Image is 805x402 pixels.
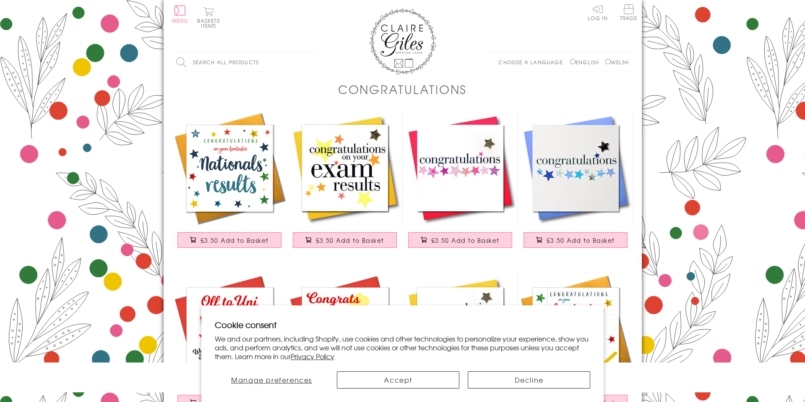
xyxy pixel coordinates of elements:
[215,334,591,360] p: We and our partners, including Shopify, use cookies and other technologies to personalize your ex...
[293,232,397,248] button: £3.50 Add to Basket
[338,81,467,98] h1: Congratulations
[287,273,403,389] img: New Job Congratulations Card, 9-5 Dolly, Embellished with colourful pompoms
[431,236,500,244] span: £3.50 Add to Basket
[172,5,188,23] button: Menu
[518,110,633,226] img: Congratulations Card, Blue Stars, Embellished with a padded star
[316,236,384,244] span: £3.50 Add to Basket
[197,7,220,28] button: Basket0 items
[403,110,518,256] a: Congratulations Card, Pink Stars, Embellished with a padded star £3.50 Add to Basket
[172,53,319,72] input: Search all products
[177,232,281,248] button: £3.50 Add to Basket
[620,4,638,21] span: Trade
[201,17,220,29] span: 0 items
[310,53,319,72] input: Search
[570,58,603,66] label: English
[172,17,188,24] span: Menu
[403,110,518,226] img: Congratulations Card, Pink Stars, Embellished with a padded star
[231,375,312,385] span: Manage preferences
[369,8,436,75] img: Claire Giles Greetings Cards
[547,236,615,244] span: £3.50 Add to Basket
[291,351,334,361] a: Privacy Policy
[620,4,638,22] a: Trade
[518,273,633,389] img: Exam Congratulations Card, Star, fantastic results, Embellished with pompoms
[215,319,591,331] h2: Cookie consent
[172,273,287,389] img: Congratulations and Good Luck Card, Off to Uni, Embellished with pompoms
[605,58,629,66] label: Welsh
[172,110,287,256] a: Congratulations National Exam Results Card, Star, Embellished with pompoms £3.50 Add to Basket
[524,232,628,248] button: £3.50 Add to Basket
[172,110,287,226] img: Congratulations National Exam Results Card, Star, Embellished with pompoms
[588,4,608,21] a: Log In
[605,59,611,64] input: Welsh
[287,110,403,256] a: Congratulations Card, exam results, Embellished with a padded star £3.50 Add to Basket
[498,58,568,66] p: Choose a language:
[408,232,512,248] button: £3.50 Add to Basket
[403,273,518,389] img: Congratulations Graduation Card, Embellished with a padded star
[287,110,403,226] img: Congratulations Card, exam results, Embellished with a padded star
[201,236,269,244] span: £3.50 Add to Basket
[570,59,576,64] input: English
[468,371,590,389] button: Decline
[518,110,633,256] a: Congratulations Card, Blue Stars, Embellished with a padded star £3.50 Add to Basket
[215,371,329,389] button: Manage preferences
[337,371,459,389] button: Accept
